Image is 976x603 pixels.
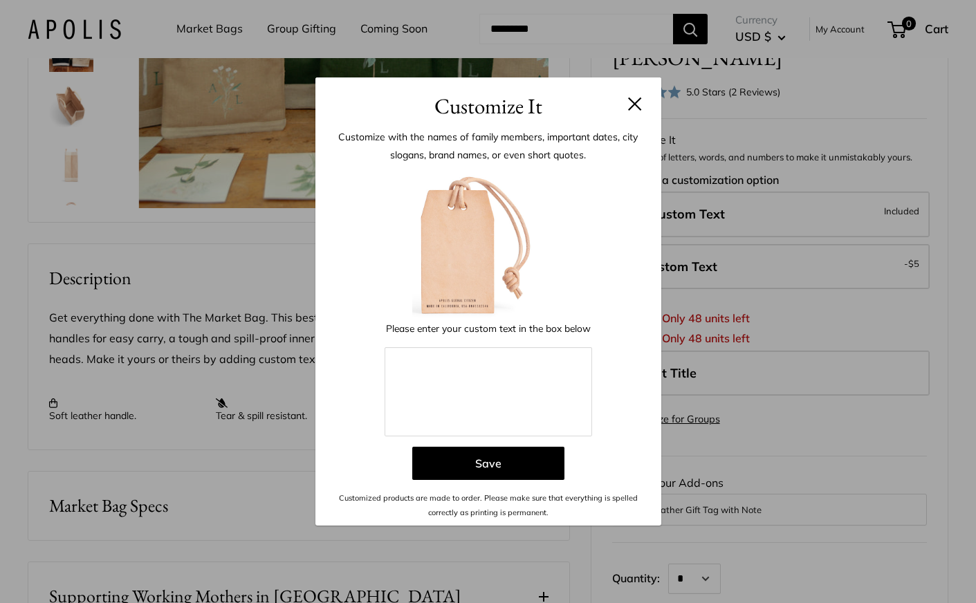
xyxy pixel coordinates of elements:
[336,128,641,164] p: Customize with the names of family members, important dates, city slogans, brand names, or even s...
[412,447,564,480] button: Save
[11,550,148,592] iframe: Sign Up via Text for Offers
[336,491,641,519] p: Customized products are made to order. Please make sure that everything is spelled correctly as p...
[385,319,592,337] p: Please enter your custom text in the box below
[412,167,564,319] img: Blank-LuggageTagLetter-forCustomizer.jpg
[336,90,641,122] h3: Customize It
